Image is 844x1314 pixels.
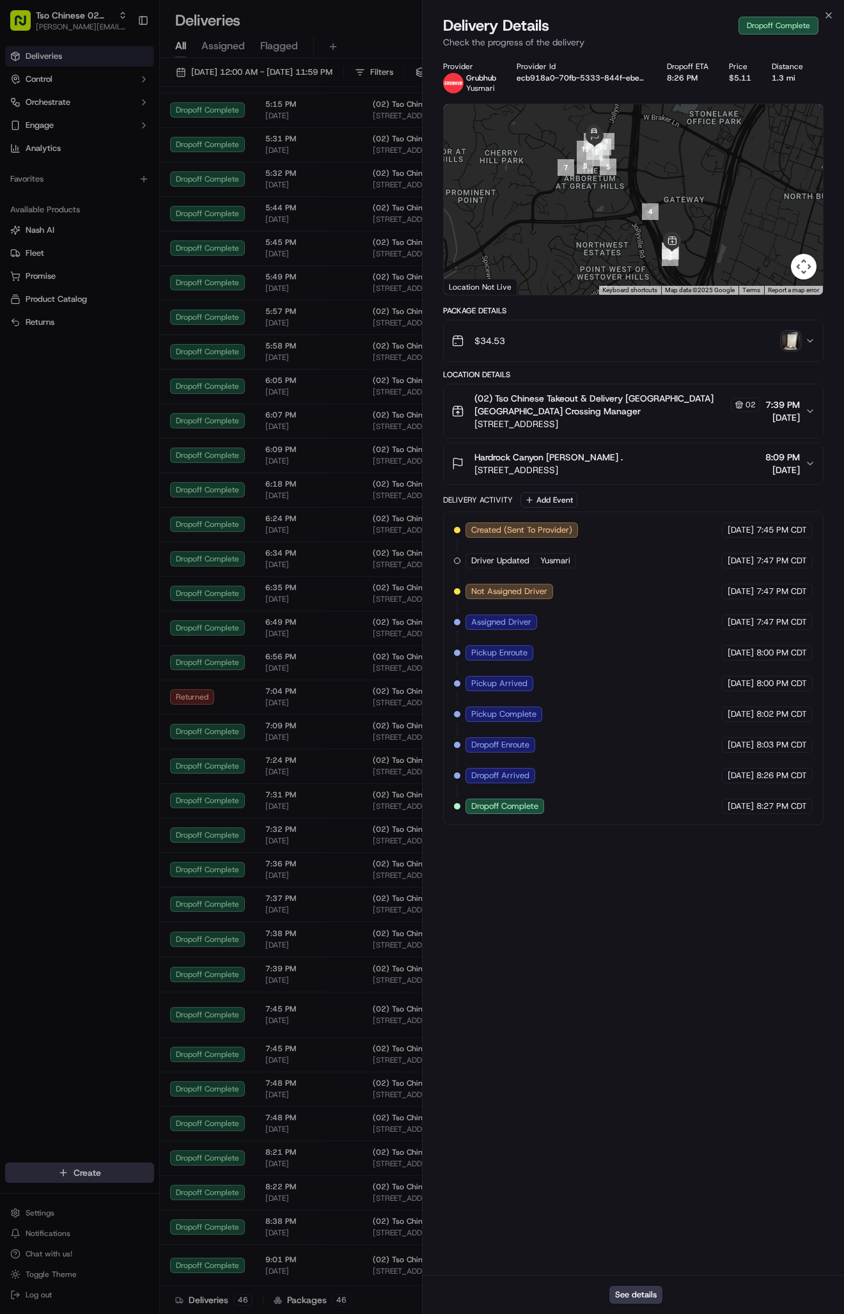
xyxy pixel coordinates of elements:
span: Pickup Enroute [471,647,527,659]
span: 7:39 PM [765,398,800,411]
img: 5e692f75ce7d37001a5d71f1 [443,73,464,93]
span: [DATE] [765,411,800,424]
div: 11 [586,143,603,160]
span: 7:45 PM CDT [756,524,807,536]
span: [DATE] [728,770,754,781]
span: Delivery Details [443,15,549,36]
input: Got a question? Start typing here... [33,82,230,96]
img: photo_proof_of_delivery image [782,332,800,350]
span: Pickup Complete [471,708,536,720]
img: Google [447,278,489,295]
span: 7:47 PM CDT [756,555,807,567]
span: 7:47 PM CDT [756,586,807,597]
div: Distance [772,61,803,72]
span: Pickup Arrived [471,678,527,689]
span: [STREET_ADDRESS] [474,418,760,430]
button: Hardrock Canyon [PERSON_NAME] .[STREET_ADDRESS]8:09 PM[DATE] [444,443,823,484]
button: Keyboard shortcuts [602,286,657,295]
div: Location Details [443,370,824,380]
span: Yusmari [466,83,495,93]
span: Map data ©2025 Google [665,286,735,293]
span: 02 [746,400,756,410]
span: API Documentation [121,286,205,299]
span: 8:03 PM CDT [756,739,807,751]
span: Assigned Driver [471,616,531,628]
button: ecb918a0-70fb-5333-844f-ebea70028e13 [517,73,646,83]
span: [DATE] [728,555,754,567]
a: Report a map error [768,286,819,293]
div: 5 [600,159,616,175]
span: $34.53 [474,334,505,347]
span: 7:47 PM CDT [756,616,807,628]
span: 8:09 PM [765,451,800,464]
button: $34.53photo_proof_of_delivery image [444,320,823,361]
span: [STREET_ADDRESS] [474,464,623,476]
span: [DATE] [728,647,754,659]
a: Terms (opens in new tab) [742,286,760,293]
a: 📗Knowledge Base [8,281,103,304]
span: [DATE] [728,678,754,689]
div: 12 [577,141,593,157]
span: Created (Sent To Provider) [471,524,572,536]
div: 💻 [108,287,118,297]
button: (02) Tso Chinese Takeout & Delivery [GEOGRAPHIC_DATA] [GEOGRAPHIC_DATA] Crossing Manager02[STREET... [444,384,823,438]
div: 1.3 mi [772,73,803,83]
div: 📗 [13,287,23,297]
span: [DATE] [728,739,754,751]
p: Grubhub [466,73,496,83]
img: Antonia (Store Manager) [13,221,33,241]
div: Location Not Live [444,279,517,295]
div: 3 [662,249,678,266]
div: Past conversations [13,166,86,176]
span: [DATE] [728,524,754,536]
div: 4 [642,203,659,220]
span: Pylon [127,317,155,327]
span: [DATE] [765,464,800,476]
span: [PERSON_NAME] [40,198,104,208]
span: Dropoff Arrived [471,770,529,781]
span: [DATE] [728,801,754,812]
div: 7 [558,159,574,176]
span: [DATE] [728,708,754,720]
span: 8:00 PM CDT [756,647,807,659]
div: 9 [598,133,614,150]
button: Map camera controls [791,254,817,279]
div: 10 [595,139,611,155]
span: Hardrock Canyon [PERSON_NAME] . [474,451,623,464]
div: Price [729,61,751,72]
span: Dropoff Enroute [471,739,529,751]
span: [DATE] [728,616,754,628]
span: 8:00 PM CDT [756,678,807,689]
span: 8:02 PM CDT [756,708,807,720]
span: [DATE] [113,198,139,208]
div: 8:26 PM [667,73,708,83]
button: Start new chat [217,126,233,141]
div: 8 [577,157,593,174]
span: • [171,233,175,243]
span: Knowledge Base [26,286,98,299]
div: We're available if you need us! [58,135,176,145]
span: 8:27 PM CDT [756,801,807,812]
div: Provider [443,61,496,72]
span: • [106,198,111,208]
span: Dropoff Complete [471,801,538,812]
div: 6 [593,150,609,166]
div: Provider Id [517,61,646,72]
img: 1736555255976-a54dd68f-1ca7-489b-9aae-adbdc363a1c4 [13,122,36,145]
div: $5.11 [729,73,751,83]
img: 1738778727109-b901c2ba-d612-49f7-a14d-d897ce62d23f [27,122,50,145]
span: [DATE] [178,233,204,243]
button: See details [609,1286,662,1304]
p: Welcome 👋 [13,51,233,72]
img: Charles Folsom [13,186,33,207]
span: Driver Updated [471,555,529,567]
span: [DATE] [728,586,754,597]
span: [PERSON_NAME] (Store Manager) [40,233,168,243]
a: 💻API Documentation [103,281,210,304]
span: Not Assigned Driver [471,586,547,597]
img: Nash [13,13,38,38]
div: Dropoff ETA [667,61,708,72]
button: See all [198,164,233,179]
a: Open this area in Google Maps (opens a new window) [447,278,489,295]
span: 8:26 PM CDT [756,770,807,781]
